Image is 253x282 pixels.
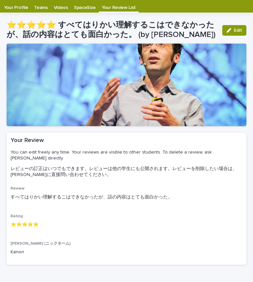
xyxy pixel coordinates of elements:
span: Edit [234,28,242,33]
span: [PERSON_NAME] (ニックネーム) [11,242,71,246]
span: Review [11,187,24,191]
p: すべてはりかい理解するこはできなかったが、話の内容はとても面白かった。 [11,194,242,201]
p: レビューの訂正はいつでもできます。レビューは他の学生にも公開されます。レビューを削除したい場合は、[PERSON_NAME]に直接問い合わせてください。 [11,166,240,178]
p: ⭐️⭐️⭐️⭐️⭐️ すべてはりかい理解するこはできなかったが、話の内容はとても面白かった。 (by [PERSON_NAME]) [7,20,217,40]
p: Kanon [11,249,242,256]
p: You can edit freely any time. Your reviews are visible to other students. To delete a review, ask... [11,149,240,161]
h2: Your Review [11,137,44,145]
button: Edit [222,25,246,36]
p: ⭐️⭐️⭐️⭐️⭐️ [11,221,242,228]
span: Rating [11,214,23,218]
